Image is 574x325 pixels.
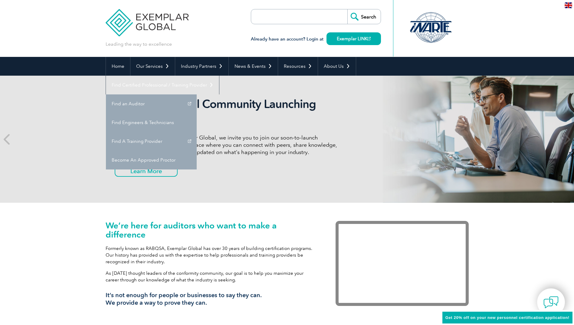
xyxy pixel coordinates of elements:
[106,94,197,113] a: Find an Auditor
[251,35,381,43] h3: Already have an account? Login at
[445,315,569,320] span: Get 20% off on your new personnel certification application!
[106,291,317,307] h3: It’s not enough for people or businesses to say they can. We provide a way to prove they can.
[106,245,317,265] p: Formerly known as RABQSA, Exemplar Global has over 30 years of building certification programs. O...
[106,76,219,94] a: Find Certified Professional / Training Provider
[106,113,197,132] a: Find Engineers & Technicians
[543,295,559,310] img: contact-chat.png
[336,221,469,306] iframe: Exemplar Global: Working together to make a difference
[106,132,197,151] a: Find A Training Provider
[106,221,317,239] h1: We’re here for auditors who want to make a difference
[106,41,172,48] p: Leading the way to excellence
[229,57,278,76] a: News & Events
[115,165,178,177] a: Learn More
[106,151,197,169] a: Become An Approved Proctor
[367,37,371,40] img: open_square.png
[565,2,572,8] img: en
[115,134,342,156] p: As a valued member of Exemplar Global, we invite you to join our soon-to-launch Community—a fun, ...
[326,32,381,45] a: Exemplar LINK
[175,57,228,76] a: Industry Partners
[347,9,381,24] input: Search
[278,57,318,76] a: Resources
[115,97,342,125] h2: Exemplar Global Community Launching Soon
[318,57,356,76] a: About Us
[106,57,130,76] a: Home
[130,57,175,76] a: Our Services
[106,270,317,283] p: As [DATE] thought leaders of the conformity community, our goal is to help you maximize your care...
